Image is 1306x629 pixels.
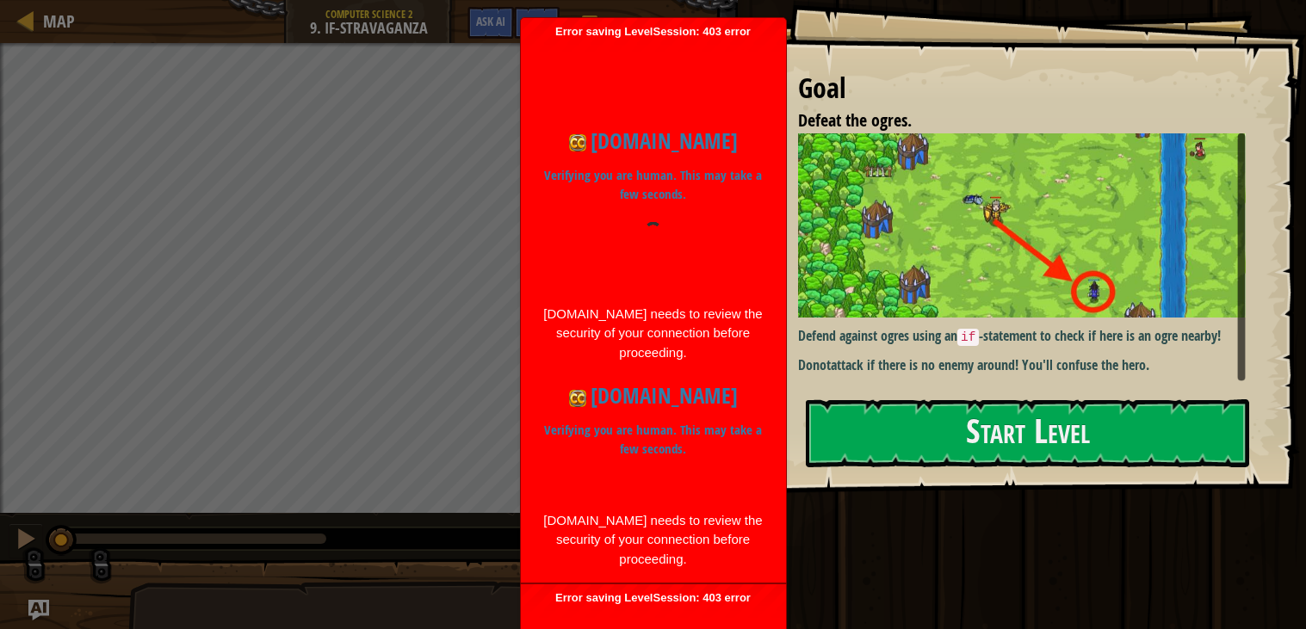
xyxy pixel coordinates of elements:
[542,511,764,570] div: [DOMAIN_NAME] needs to review the security of your connection before proceeding.
[806,399,1249,467] button: Start Level
[798,69,1246,108] div: Goal
[798,108,912,132] span: Defeat the ogres.
[476,13,505,29] span: Ask AI
[568,7,708,47] button: Game Menu
[542,305,764,363] div: [DOMAIN_NAME] needs to review the security of your connection before proceeding.
[569,390,586,407] img: Icon for codecombat.com
[43,9,75,33] span: Map
[28,600,49,620] button: Ask AI
[777,108,1241,133] li: Defeat the ogres.
[542,125,764,157] h1: [DOMAIN_NAME]
[34,9,75,33] a: Map
[798,133,1246,318] img: Ifs
[957,329,979,346] code: if
[601,13,697,35] span: Game Menu
[542,166,764,205] p: Verifying you are human. This may take a few seconds.
[798,326,1246,347] p: Defend against ogres using an -statement to check if here is an ogre nearby!
[798,355,1246,375] p: Do attack if there is no enemy around! You'll confuse the hero.
[542,379,764,412] h1: [DOMAIN_NAME]
[467,7,514,39] button: Ask AI
[569,134,586,151] img: Icon for codecombat.com
[542,421,764,459] p: Verifying you are human. This may take a few seconds.
[523,13,551,29] span: Hints
[9,523,43,558] button: Ctrl + P: Pause
[813,355,831,374] strong: not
